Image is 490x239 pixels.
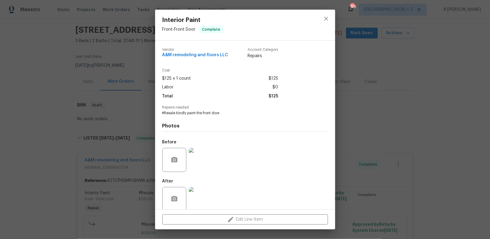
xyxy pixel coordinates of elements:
span: Repairs [248,53,278,59]
span: $125 x 1 count [162,74,191,83]
span: A&M remodeling and floors LLC [162,53,228,57]
span: Interior Paint [162,17,224,23]
h5: Before [162,140,177,144]
span: Cost [162,69,278,72]
h5: After [162,179,173,183]
span: $125 [269,92,278,101]
span: Account Category [248,48,278,52]
span: Front - Front Door [162,27,196,32]
button: close [319,11,333,26]
span: Complete [200,26,223,32]
span: $0 [272,83,278,92]
span: Total [162,92,173,101]
span: Repairs needed [162,106,328,109]
h4: Photos [162,123,328,129]
div: 159 [350,4,354,10]
span: $125 [269,74,278,83]
span: Labor [162,83,174,92]
span: #Resale Kindly paint the front door. [162,111,311,116]
span: Vendor [162,48,228,52]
